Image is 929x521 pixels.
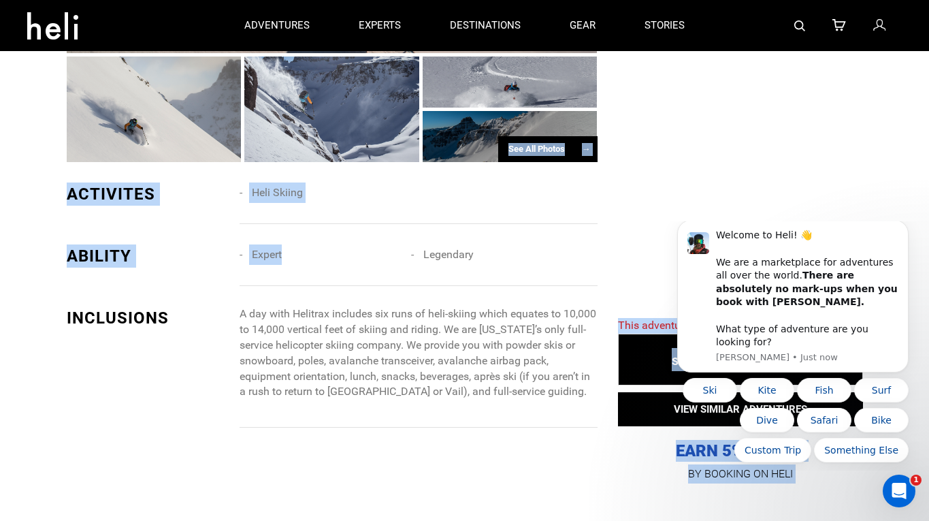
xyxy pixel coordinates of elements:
span: Legendary [423,248,474,261]
span: Heli Skiing [252,186,303,199]
button: Quick reply: Ski [26,157,80,181]
div: ACTIVITES [67,183,230,206]
button: Quick reply: Dive [83,187,137,211]
div: INCLUSIONS [67,306,230,330]
img: Profile image for Carl [31,11,52,33]
button: VIEW SIMILAR ADVENTURES [618,392,863,426]
button: Quick reply: Fish [140,157,195,181]
span: → [582,144,591,154]
button: Quick reply: Safari [140,187,195,211]
div: ABILITY [67,244,230,268]
p: A day with Helitrax includes six runs of heli-skiing which equates to 10,000 to 14,000 vertical f... [240,306,597,400]
span: This adventure has expired [618,319,747,332]
iframe: Intercom live chat [883,475,915,507]
button: Quick reply: Surf [197,157,252,181]
div: Message content [59,7,242,127]
p: adventures [244,18,310,33]
button: Quick reply: Kite [83,157,137,181]
div: Welcome to Heli! 👋 We are a marketplace for adventures all over the world. What type of adventure... [59,7,242,127]
div: Quick reply options [20,157,252,241]
p: BY BOOKING ON HELI [618,464,863,484]
iframe: Intercom notifications message [657,221,929,471]
b: There are absolutely no mark-ups when you book with [PERSON_NAME]. [59,48,241,86]
img: search-bar-icon.svg [794,20,805,31]
div: See All Photos [498,136,598,163]
button: Quick reply: Bike [197,187,252,211]
span: 1 [911,475,922,486]
p: destinations [450,18,521,33]
button: Quick reply: Something Else [157,217,252,241]
p: experts [359,18,401,33]
p: Message from Carl, sent Just now [59,130,242,142]
span: Expert [252,248,282,261]
button: Quick reply: Custom Trip [78,217,154,241]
